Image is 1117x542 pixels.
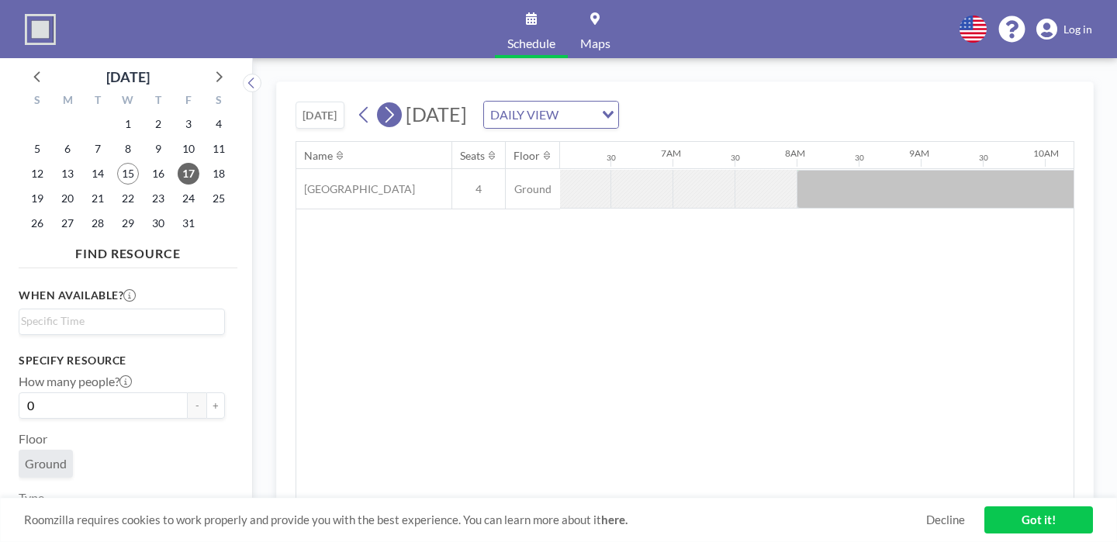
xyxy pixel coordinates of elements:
[26,138,48,160] span: Sunday, October 5, 2025
[19,354,225,368] h3: Specify resource
[607,153,616,163] div: 30
[26,163,48,185] span: Sunday, October 12, 2025
[117,163,139,185] span: Wednesday, October 15, 2025
[855,153,864,163] div: 30
[21,312,216,330] input: Search for option
[661,147,681,159] div: 7AM
[26,188,48,209] span: Sunday, October 19, 2025
[208,138,230,160] span: Saturday, October 11, 2025
[208,113,230,135] span: Saturday, October 4, 2025
[117,138,139,160] span: Wednesday, October 8, 2025
[1036,19,1092,40] a: Log in
[514,149,540,163] div: Floor
[57,212,78,234] span: Monday, October 27, 2025
[25,14,56,45] img: organization-logo
[53,91,83,112] div: M
[208,188,230,209] span: Saturday, October 25, 2025
[406,102,467,126] span: [DATE]
[484,102,618,128] div: Search for option
[1033,147,1059,159] div: 10AM
[117,212,139,234] span: Wednesday, October 29, 2025
[19,490,44,506] label: Type
[87,138,109,160] span: Tuesday, October 7, 2025
[87,188,109,209] span: Tuesday, October 21, 2025
[731,153,740,163] div: 30
[178,212,199,234] span: Friday, October 31, 2025
[147,138,169,160] span: Thursday, October 9, 2025
[19,431,47,447] label: Floor
[87,163,109,185] span: Tuesday, October 14, 2025
[507,37,555,50] span: Schedule
[926,513,965,527] a: Decline
[785,147,805,159] div: 8AM
[143,91,173,112] div: T
[296,182,415,196] span: [GEOGRAPHIC_DATA]
[580,37,610,50] span: Maps
[19,309,224,333] div: Search for option
[147,113,169,135] span: Thursday, October 2, 2025
[178,163,199,185] span: Friday, October 17, 2025
[87,212,109,234] span: Tuesday, October 28, 2025
[22,91,53,112] div: S
[188,392,206,419] button: -
[25,456,67,471] span: Ground
[563,105,593,125] input: Search for option
[203,91,233,112] div: S
[206,392,225,419] button: +
[19,240,237,261] h4: FIND RESOURCE
[1063,22,1092,36] span: Log in
[909,147,929,159] div: 9AM
[113,91,144,112] div: W
[304,149,333,163] div: Name
[57,138,78,160] span: Monday, October 6, 2025
[19,374,132,389] label: How many people?
[24,513,926,527] span: Roomzilla requires cookies to work properly and provide you with the best experience. You can lea...
[208,163,230,185] span: Saturday, October 18, 2025
[979,153,988,163] div: 30
[178,188,199,209] span: Friday, October 24, 2025
[117,113,139,135] span: Wednesday, October 1, 2025
[147,212,169,234] span: Thursday, October 30, 2025
[106,66,150,88] div: [DATE]
[506,182,560,196] span: Ground
[147,188,169,209] span: Thursday, October 23, 2025
[984,506,1093,533] a: Got it!
[178,113,199,135] span: Friday, October 3, 2025
[57,163,78,185] span: Monday, October 13, 2025
[117,188,139,209] span: Wednesday, October 22, 2025
[57,188,78,209] span: Monday, October 20, 2025
[601,513,628,526] a: here.
[487,105,562,125] span: DAILY VIEW
[460,149,485,163] div: Seats
[178,138,199,160] span: Friday, October 10, 2025
[452,182,505,196] span: 4
[83,91,113,112] div: T
[26,212,48,234] span: Sunday, October 26, 2025
[296,102,344,129] button: [DATE]
[147,163,169,185] span: Thursday, October 16, 2025
[173,91,203,112] div: F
